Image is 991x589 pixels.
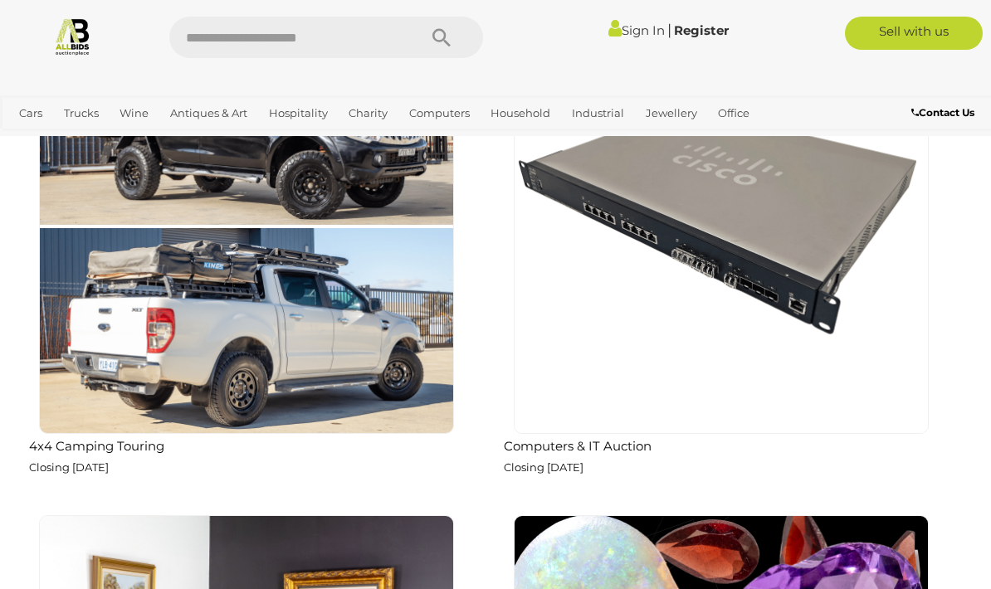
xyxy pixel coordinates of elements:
[711,100,756,127] a: Office
[667,21,671,39] span: |
[565,100,631,127] a: Industrial
[57,100,105,127] a: Trucks
[639,100,704,127] a: Jewellery
[39,19,454,434] img: 4x4 Camping Touring
[514,19,929,434] img: Computers & IT Auction
[29,436,471,454] h2: 4x4 Camping Touring
[674,22,729,38] a: Register
[68,127,199,154] a: [GEOGRAPHIC_DATA]
[29,458,471,477] p: Closing [DATE]
[21,18,471,502] a: 4x4 Camping Touring Closing [DATE]
[504,436,945,454] h2: Computers & IT Auction
[262,100,334,127] a: Hospitality
[53,17,92,56] img: Allbids.com.au
[342,100,394,127] a: Charity
[608,22,665,38] a: Sign In
[484,100,557,127] a: Household
[911,106,974,119] b: Contact Us
[12,127,60,154] a: Sports
[504,458,945,477] p: Closing [DATE]
[400,17,483,58] button: Search
[12,100,49,127] a: Cars
[845,17,983,50] a: Sell with us
[495,18,945,502] a: Computers & IT Auction Closing [DATE]
[911,104,979,122] a: Contact Us
[403,100,476,127] a: Computers
[113,100,155,127] a: Wine
[164,100,254,127] a: Antiques & Art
